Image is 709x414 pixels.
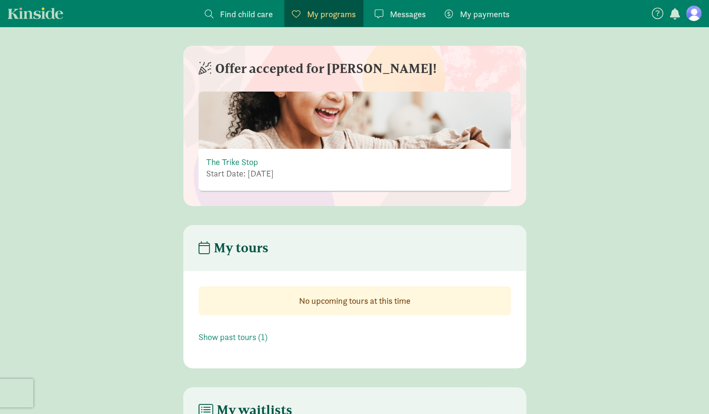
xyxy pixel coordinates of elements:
[390,8,426,21] span: Messages
[199,331,268,342] a: Show past tours (1)
[199,61,437,76] h4: Offer accepted for [PERSON_NAME]!
[8,7,63,19] a: Kinside
[206,156,258,167] a: The Trike Stop
[299,295,410,306] strong: No upcoming tours at this time
[206,168,274,179] p: Start Date: [DATE]
[460,8,509,21] span: My payments
[307,8,356,21] span: My programs
[199,240,269,256] h4: My tours
[220,8,273,21] span: Find child care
